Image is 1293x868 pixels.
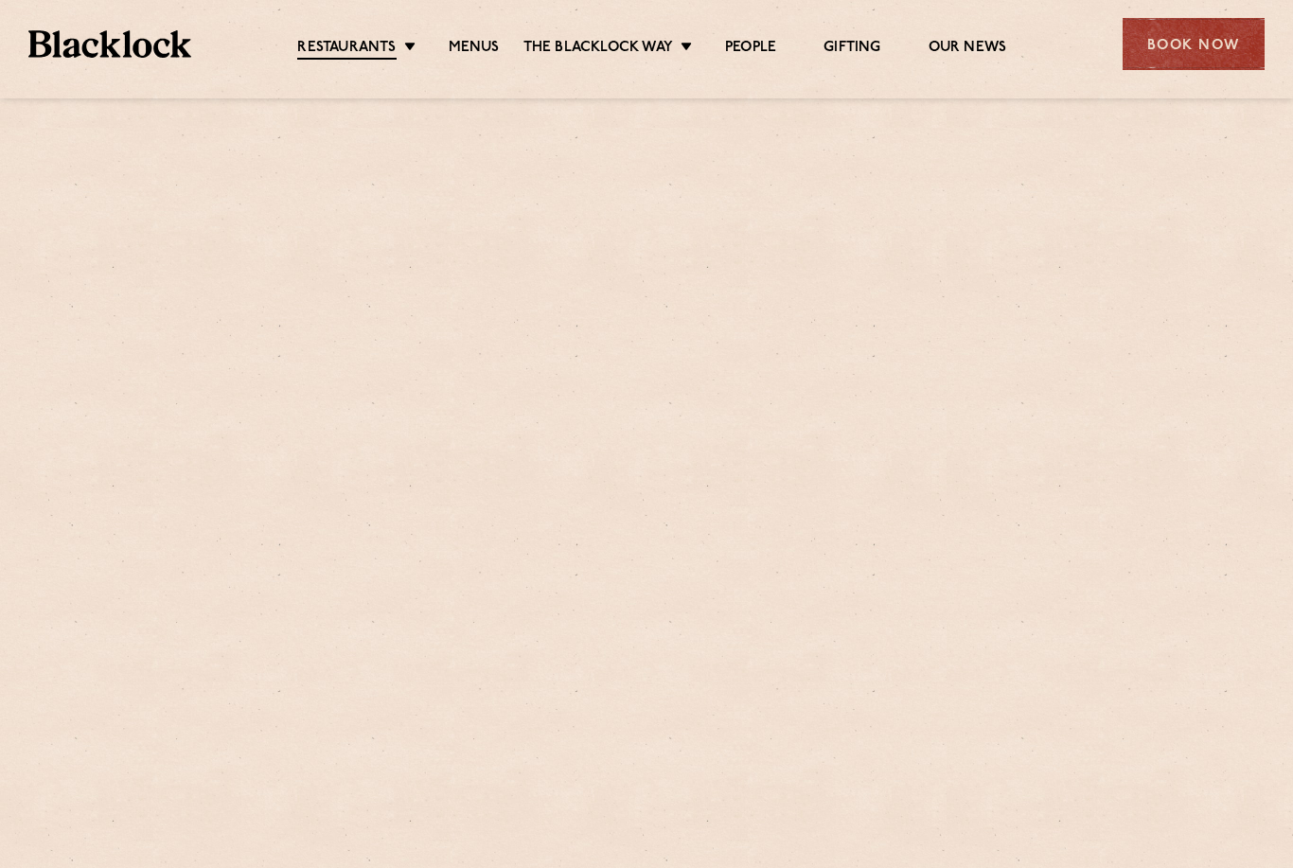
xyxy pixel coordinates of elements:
a: Gifting [824,39,880,58]
a: The Blacklock Way [523,39,673,58]
img: BL_Textured_Logo-footer-cropped.svg [28,30,191,58]
a: Our News [929,39,1007,58]
div: Book Now [1123,18,1265,70]
a: Menus [449,39,500,58]
a: Restaurants [297,39,396,60]
a: People [725,39,776,58]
